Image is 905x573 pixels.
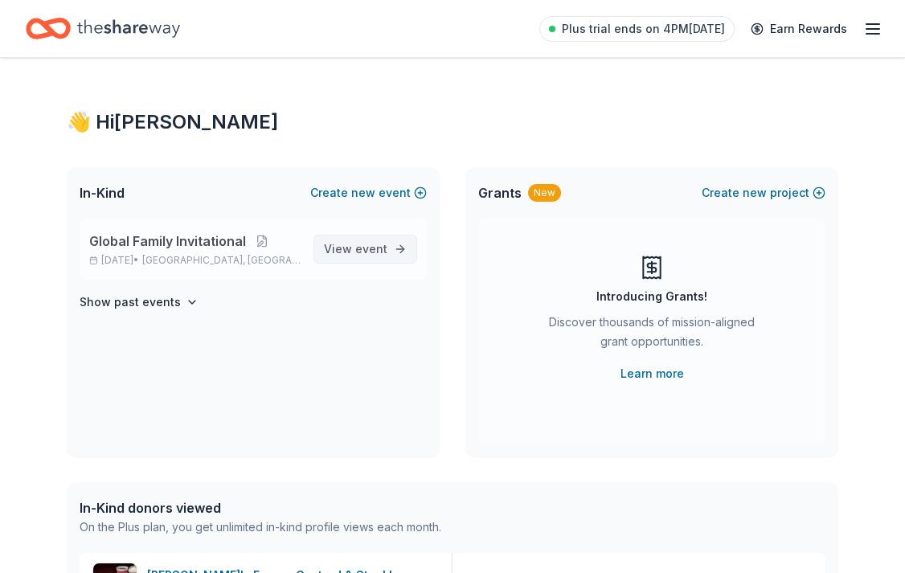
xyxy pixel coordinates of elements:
p: [DATE] • [89,254,301,267]
div: New [528,184,561,202]
h4: Show past events [80,293,181,312]
div: On the Plus plan, you get unlimited in-kind profile views each month. [80,518,441,537]
a: Learn more [620,364,684,383]
a: View event [313,235,417,264]
span: Plus trial ends on 4PM[DATE] [562,19,725,39]
span: new [351,183,375,203]
span: View [324,239,387,259]
button: Createnewevent [310,183,427,203]
button: Createnewproject [702,183,825,203]
button: Show past events [80,293,199,312]
a: Earn Rewards [741,14,857,43]
div: In-Kind donors viewed [80,498,441,518]
div: Discover thousands of mission-aligned grant opportunities. [543,313,761,358]
span: [GEOGRAPHIC_DATA], [GEOGRAPHIC_DATA] [142,254,301,267]
span: new [743,183,767,203]
a: Plus trial ends on 4PM[DATE] [539,16,735,42]
div: Introducing Grants! [596,287,707,306]
span: event [355,242,387,256]
a: Home [26,10,180,47]
span: In-Kind [80,183,125,203]
div: 👋 Hi [PERSON_NAME] [67,109,838,135]
span: Global Family Invitational [89,231,246,251]
span: Grants [478,183,522,203]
